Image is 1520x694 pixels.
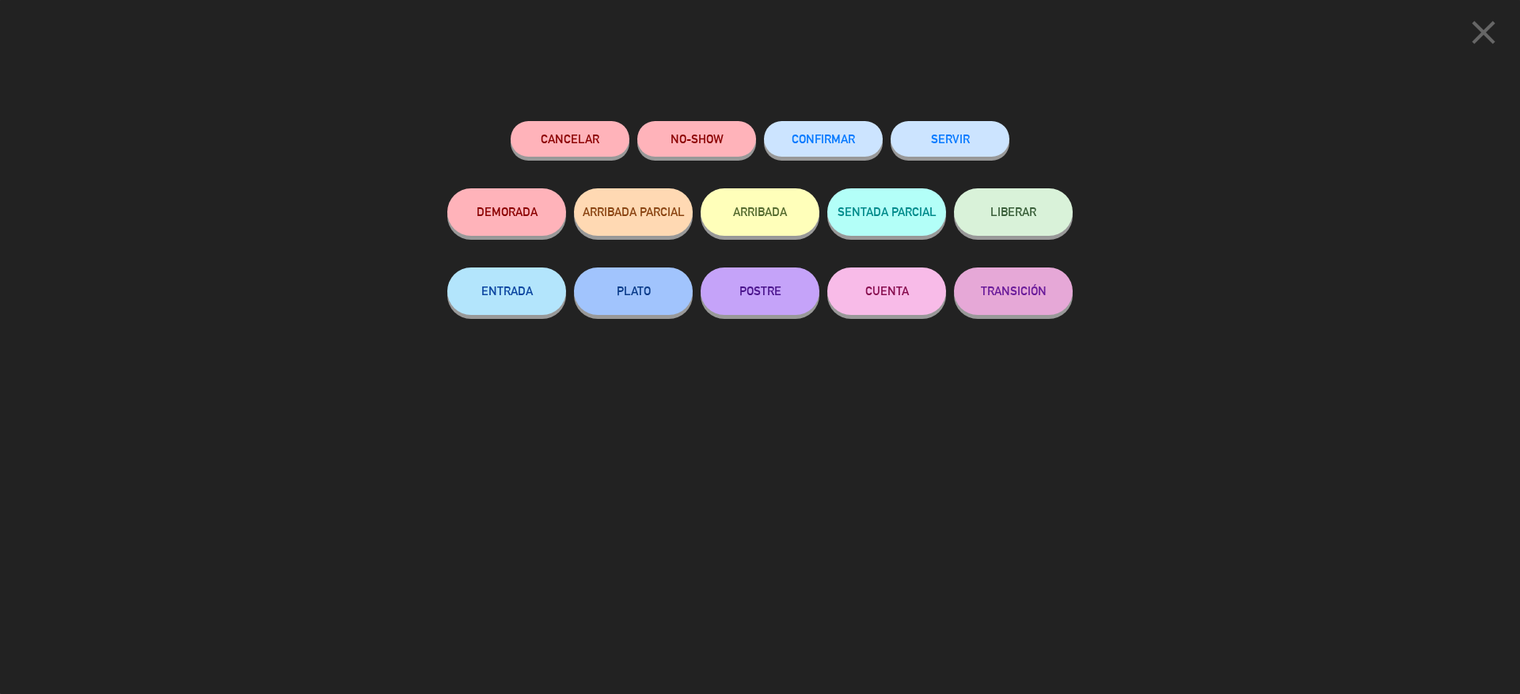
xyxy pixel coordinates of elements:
[447,188,566,236] button: DEMORADA
[574,188,693,236] button: ARRIBADA PARCIAL
[701,267,819,315] button: POSTRE
[827,267,946,315] button: CUENTA
[891,121,1009,157] button: SERVIR
[511,121,629,157] button: Cancelar
[1464,13,1503,52] i: close
[447,267,566,315] button: ENTRADA
[954,188,1073,236] button: LIBERAR
[827,188,946,236] button: SENTADA PARCIAL
[637,121,756,157] button: NO-SHOW
[792,132,855,146] span: CONFIRMAR
[583,205,685,218] span: ARRIBADA PARCIAL
[574,267,693,315] button: PLATO
[1459,12,1508,59] button: close
[954,267,1073,315] button: TRANSICIÓN
[990,205,1036,218] span: LIBERAR
[701,188,819,236] button: ARRIBADA
[764,121,883,157] button: CONFIRMAR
